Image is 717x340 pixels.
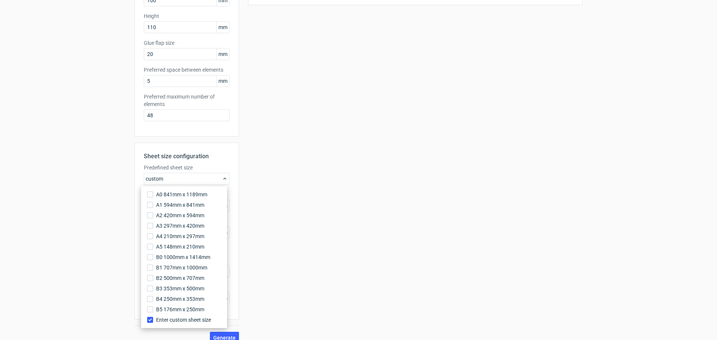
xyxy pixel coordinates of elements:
span: mm [216,75,229,87]
span: Enter custom sheet size [156,316,211,324]
span: B5 176mm x 250mm [156,306,204,313]
div: custom [144,173,230,185]
span: mm [216,22,229,33]
span: A4 210mm x 297mm [156,233,204,240]
h2: Sheet size configuration [144,152,230,161]
span: A5 148mm x 210mm [156,243,204,250]
span: A3 297mm x 420mm [156,222,204,230]
label: Glue flap size [144,39,230,47]
label: Preferred space between elements [144,66,230,74]
span: A0 841mm x 1189mm [156,191,207,198]
span: B3 353mm x 500mm [156,285,204,292]
span: mm [216,49,229,60]
span: B0 1000mm x 1414mm [156,253,210,261]
span: B4 250mm x 353mm [156,295,204,303]
label: Preferred maximum number of elements [144,93,230,108]
label: Predefined sheet size [144,164,230,171]
span: B1 707mm x 1000mm [156,264,207,271]
span: B2 500mm x 707mm [156,274,204,282]
span: A1 594mm x 841mm [156,201,204,209]
span: A2 420mm x 594mm [156,212,204,219]
label: Height [144,12,230,20]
